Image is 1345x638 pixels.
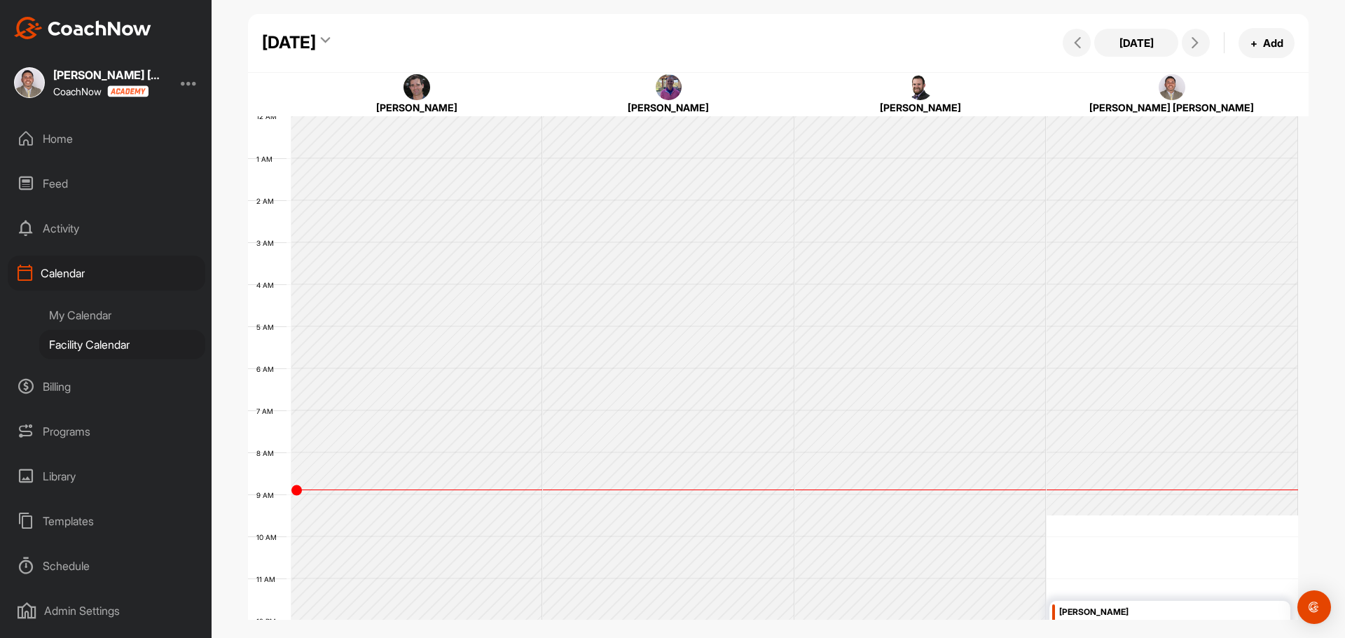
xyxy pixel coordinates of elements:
div: 1 AM [248,155,287,163]
div: Open Intercom Messenger [1297,590,1331,624]
img: square_ca7ec96441eb838c310c341fdbc4eb55.jpg [656,74,682,101]
button: [DATE] [1094,29,1178,57]
div: Home [8,121,205,156]
div: 7 AM [248,407,287,415]
div: Billing [8,369,205,404]
div: 12 AM [248,112,291,120]
span: + [1250,36,1257,50]
div: Admin Settings [8,593,205,628]
div: 9 AM [248,491,288,499]
div: 2 AM [248,197,288,205]
img: CoachNow [14,17,151,39]
div: 8 AM [248,449,288,457]
div: Facility Calendar [39,330,205,359]
div: Library [8,459,205,494]
div: [PERSON_NAME] [PERSON_NAME] [1068,100,1277,115]
div: CoachNow [53,85,149,97]
div: Activity [8,211,205,246]
img: square_5027e2341d9045fb2fbe9f18383d5129.jpg [403,74,430,101]
img: square_0ade9b29a01d013c47883038bb051d47.jpg [1159,74,1185,101]
div: [PERSON_NAME] [312,100,522,115]
img: square_0ade9b29a01d013c47883038bb051d47.jpg [14,67,45,98]
div: 3 AM [248,239,288,247]
img: square_5a02689f1687616c836b4f227dadd02e.jpg [907,74,934,101]
div: 5 AM [248,323,288,331]
div: 11 AM [248,575,289,583]
button: +Add [1239,28,1295,58]
div: [DATE] [262,30,316,55]
div: [PERSON_NAME] [815,100,1025,115]
div: 6 AM [248,365,288,373]
div: [PERSON_NAME] [PERSON_NAME] [53,69,165,81]
div: Schedule [8,548,205,583]
div: Feed [8,166,205,201]
div: [PERSON_NAME] [564,100,773,115]
div: Programs [8,414,205,449]
div: [PERSON_NAME] [1059,604,1247,620]
div: Templates [8,504,205,539]
div: 10 AM [248,533,291,541]
div: 12 PM [248,617,290,625]
div: 4 AM [248,281,288,289]
div: My Calendar [39,300,205,330]
div: Calendar [8,256,205,291]
img: CoachNow acadmey [107,85,149,97]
